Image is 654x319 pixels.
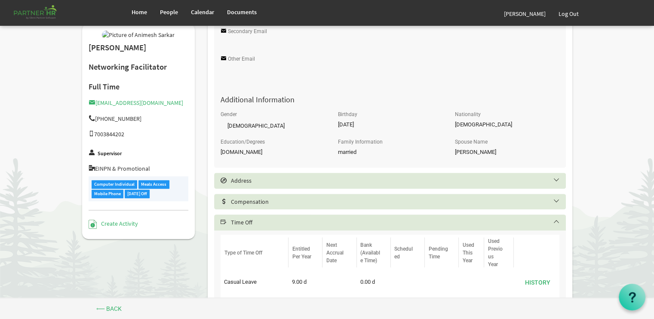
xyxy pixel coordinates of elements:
span: Select [221,199,227,205]
td: is template cell column header Used Previous Year [484,294,514,313]
h5: Time Off [221,219,572,226]
label: Education/Degrees [221,139,265,145]
a: [EMAIL_ADDRESS][DOMAIN_NAME] [89,99,183,107]
td: is template cell column header Scheduled [391,273,425,291]
td: is Command column column header [514,273,559,291]
span: Calendar [191,8,214,16]
span: Bank (Available Time) [360,242,380,264]
div: Meals Access [138,180,169,188]
td: is template cell column header Scheduled [391,294,425,313]
span: Scheduled [394,246,413,260]
label: Supervisor [98,151,122,156]
h5: EINPN & Promotional [89,165,189,172]
span: Next Accrual Date [326,242,344,264]
label: Nationality [455,112,481,117]
span: Select [221,178,227,184]
span: Pending Time [428,246,448,260]
td: is template cell column header Used This Year [459,294,484,313]
td: is template cell column header Used This Year [459,273,484,291]
td: 0.00 d is template cell column header Bank (Available Time) [357,273,391,291]
div: [DATE] Off [125,190,150,198]
img: Create Activity [89,220,97,229]
button: History [519,298,556,310]
span: Home [132,8,147,16]
button: History [519,276,556,288]
label: Spouse Name [455,139,488,145]
td: is template cell column header Pending Time [425,294,459,313]
td: Casual Leave column header Type of Time Off [221,273,289,291]
span: Used Previous Year [488,238,503,267]
span: People [160,8,178,16]
h5: 7003844202 [89,131,189,138]
h5: Address [221,177,572,184]
h5: [PHONE_NUMBER] [89,115,189,122]
td: 7.00 d is template cell column header Entitled Per Year [289,294,322,313]
a: [PERSON_NAME] [497,2,552,26]
h2: [PERSON_NAME] [89,43,189,52]
span: Select [221,219,227,225]
span: Entitled Per Year [292,246,311,260]
label: Birthday [338,112,357,117]
div: Computer Individual [92,180,138,188]
a: Create Activity [89,220,138,227]
td: is Command column column header [514,294,559,313]
span: Used This Year [463,242,474,264]
span: Documents [227,8,257,16]
h2: Networking Facilitator [89,63,189,72]
td: 0.00 d is template cell column header Bank (Available Time) [357,294,391,313]
span: Type of Time Off [224,250,262,256]
td: is template cell column header Used Previous Year [484,273,514,291]
td: 9.00 d is template cell column header Entitled Per Year [289,273,322,291]
td: Sick Leave column header Type of Time Off [221,294,289,313]
h4: Full Time [89,83,189,91]
div: Mobile Phone [92,190,124,198]
label: Family Information [338,139,382,145]
label: Secondary Email [228,29,267,34]
label: Gender [221,112,237,117]
h5: Compensation [221,198,572,205]
td: is template cell column header Pending Time [425,273,459,291]
a: Log Out [552,2,585,26]
label: Other Email [228,56,255,62]
td: column header Next Accrual Date [322,294,356,313]
h4: Additional Information [214,95,566,104]
td: column header Next Accrual Date [322,273,356,291]
img: Picture of Animesh Sarkar [102,31,175,39]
